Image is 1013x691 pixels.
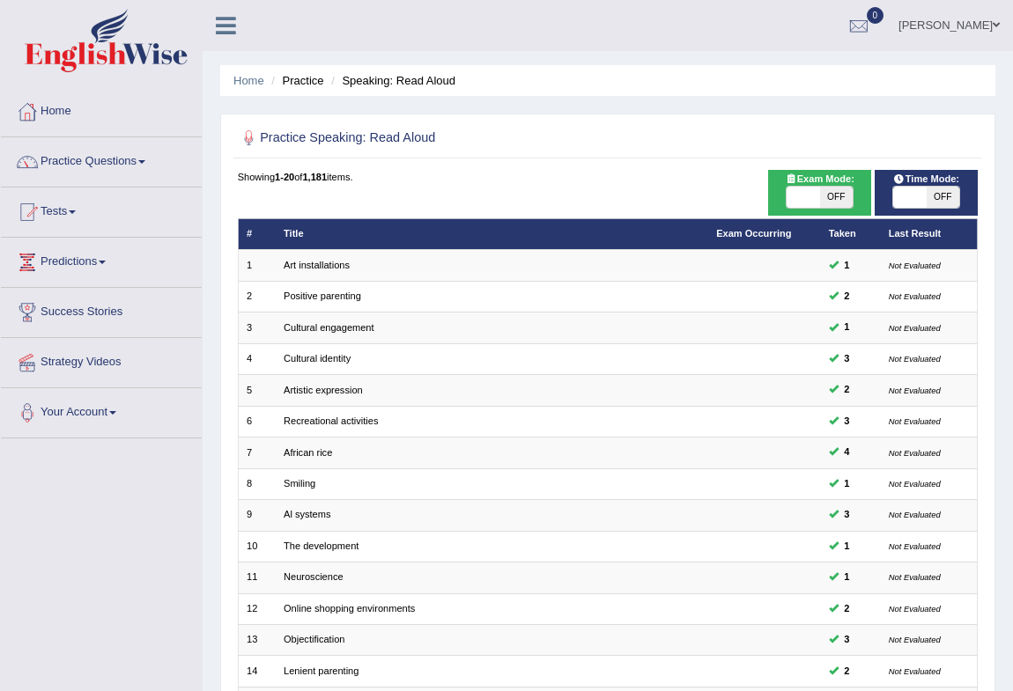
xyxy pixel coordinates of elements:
[238,468,276,499] td: 8
[839,445,855,460] span: You can still take this question
[889,510,941,519] small: Not Evaluated
[889,323,941,333] small: Not Evaluated
[275,172,294,182] b: 1-20
[820,218,880,249] th: Taken
[238,312,276,343] td: 3
[768,170,872,216] div: Show exams occurring in exams
[238,375,276,406] td: 5
[238,625,276,656] td: 13
[284,447,332,458] a: African rice
[238,343,276,374] td: 4
[889,354,941,364] small: Not Evaluated
[233,74,264,87] a: Home
[839,632,855,648] span: You can still take this question
[238,500,276,531] td: 9
[889,261,941,270] small: Not Evaluated
[267,72,323,89] li: Practice
[1,338,202,382] a: Strategy Videos
[716,228,791,239] a: Exam Occurring
[889,448,941,458] small: Not Evaluated
[238,562,276,593] td: 11
[284,540,359,551] a: The development
[327,72,455,89] li: Speaking: Read Aloud
[276,218,708,249] th: Title
[284,509,330,519] a: Al systems
[284,634,344,644] a: Objectification
[302,172,327,182] b: 1,181
[880,218,978,249] th: Last Result
[779,172,860,187] span: Exam Mode:
[927,187,959,208] span: OFF
[238,656,276,687] td: 14
[284,603,415,614] a: Online shopping environments
[238,250,276,281] td: 1
[839,570,855,585] span: You can still take this question
[238,281,276,312] td: 2
[889,572,941,582] small: Not Evaluated
[889,635,941,644] small: Not Evaluated
[819,187,852,208] span: OFF
[1,288,202,332] a: Success Stories
[839,289,855,305] span: You can still take this question
[1,137,202,181] a: Practice Questions
[1,238,202,282] a: Predictions
[889,386,941,395] small: Not Evaluated
[238,170,979,184] div: Showing of items.
[284,353,351,364] a: Cultural identity
[839,476,855,492] span: You can still take this question
[284,290,361,301] a: Positive parenting
[839,414,855,430] span: You can still take this question
[839,507,855,523] span: You can still take this question
[839,601,855,617] span: You can still take this question
[238,437,276,468] td: 7
[1,87,202,131] a: Home
[1,187,202,232] a: Tests
[238,531,276,562] td: 10
[284,665,359,676] a: Lenient parenting
[839,664,855,680] span: You can still take this question
[887,172,965,187] span: Time Mode:
[889,291,941,301] small: Not Evaluated
[284,322,374,333] a: Cultural engagement
[238,406,276,437] td: 6
[284,478,315,489] a: Smiling
[889,604,941,614] small: Not Evaluated
[238,127,697,150] h2: Practice Speaking: Read Aloud
[284,571,344,582] a: Neuroscience
[1,388,202,432] a: Your Account
[839,539,855,555] span: You can still take this question
[284,260,350,270] a: Art installations
[284,415,378,426] a: Recreational activities
[889,479,941,489] small: Not Evaluated
[839,320,855,335] span: You can still take this question
[238,218,276,249] th: #
[284,385,363,395] a: Artistic expression
[889,666,941,676] small: Not Evaluated
[839,351,855,367] span: You can still take this question
[839,382,855,398] span: You can still take this question
[889,416,941,426] small: Not Evaluated
[238,593,276,624] td: 12
[839,258,855,274] span: You can still take this question
[889,541,941,551] small: Not Evaluated
[867,7,884,24] span: 0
